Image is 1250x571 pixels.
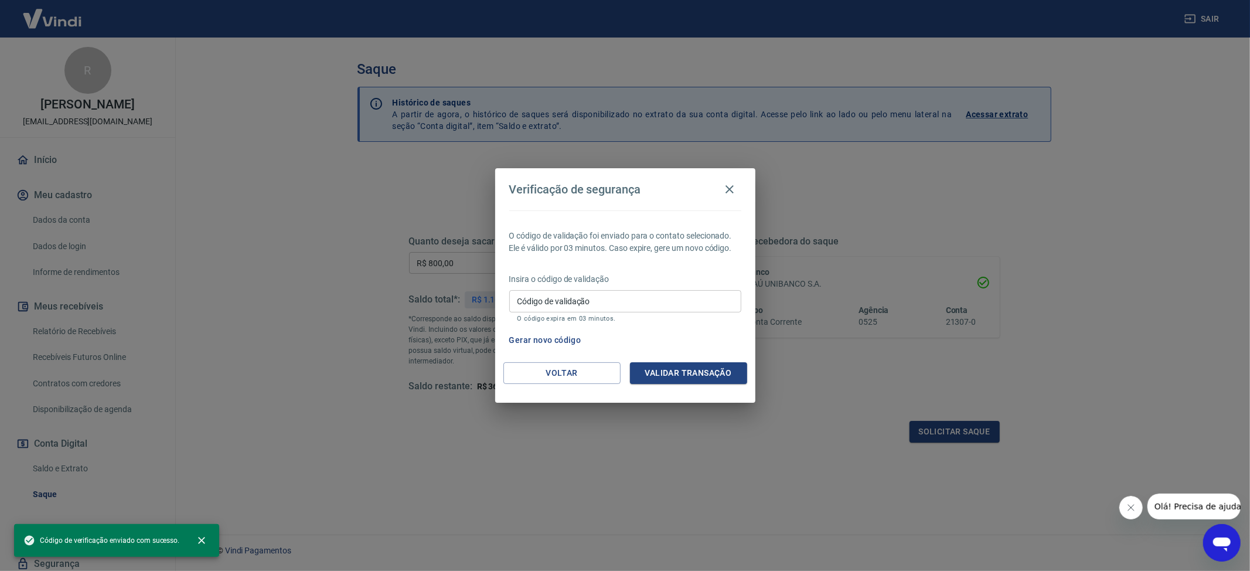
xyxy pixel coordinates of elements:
iframe: Mensagem da empresa [1147,494,1241,519]
span: Olá! Precisa de ajuda? [7,8,98,18]
p: O código de validação foi enviado para o contato selecionado. Ele é válido por 03 minutos. Caso e... [509,230,741,254]
button: Gerar novo código [505,329,586,351]
p: O código expira em 03 minutos. [517,315,733,322]
iframe: Botão para abrir a janela de mensagens [1203,524,1241,562]
span: Código de verificação enviado com sucesso. [23,535,179,546]
button: close [189,528,214,553]
button: Validar transação [630,362,747,384]
button: Voltar [503,362,621,384]
p: Insira o código de validação [509,273,741,285]
iframe: Fechar mensagem [1119,496,1143,519]
h4: Verificação de segurança [509,182,641,196]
